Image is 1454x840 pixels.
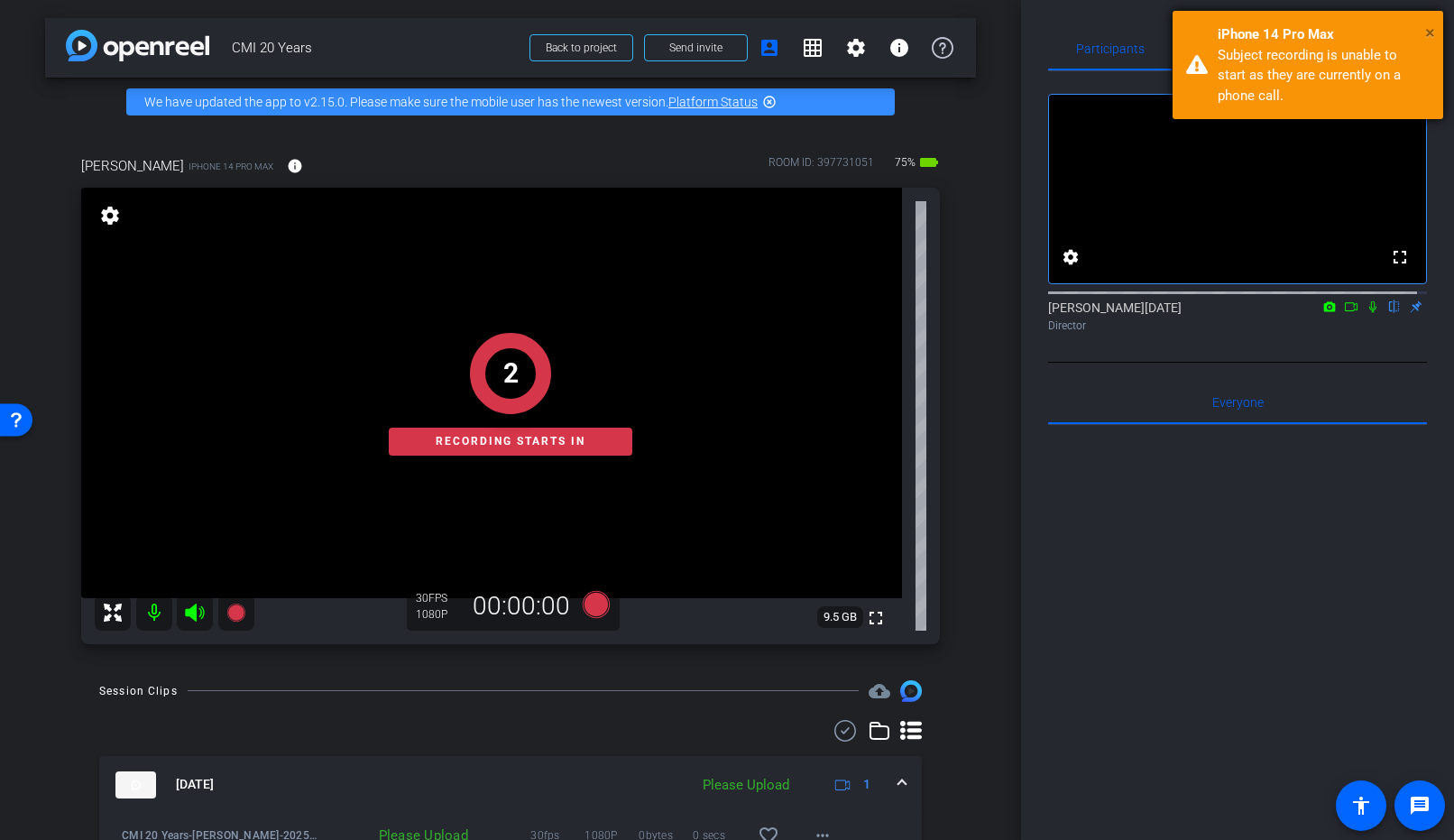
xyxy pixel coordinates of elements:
[389,428,632,456] div: Recording starts in
[232,30,519,66] span: CMI 20 Years
[1218,45,1430,106] div: Subject recording is unable to start as they are currently on a phone call.
[759,37,780,59] mat-icon: account_box
[863,775,870,794] span: 1
[1384,298,1405,314] mat-icon: flip
[900,680,922,702] img: Session clips
[1048,318,1427,334] div: Director
[888,37,910,59] mat-icon: info
[694,775,798,796] div: Please Upload
[66,30,209,61] img: app-logo
[1212,396,1264,409] span: Everyone
[668,95,758,109] a: Platform Status
[1060,246,1081,268] mat-icon: settings
[1076,42,1145,55] span: Participants
[1389,246,1411,268] mat-icon: fullscreen
[669,41,722,55] span: Send invite
[869,680,890,702] span: Destinations for your clips
[1218,24,1430,45] div: iPhone 14 Pro Max
[546,42,617,54] span: Back to project
[503,353,519,393] div: 2
[869,680,890,702] mat-icon: cloud_upload
[1350,795,1372,817] mat-icon: accessibility
[1409,795,1431,817] mat-icon: message
[99,682,178,700] div: Session Clips
[1425,22,1435,43] span: ×
[1048,299,1427,334] div: [PERSON_NAME][DATE]
[845,37,867,59] mat-icon: settings
[126,88,895,115] div: We have updated the app to v2.15.0. Please make sure the mobile user has the newest version.
[99,756,922,814] mat-expansion-panel-header: thumb-nail[DATE]Please Upload1
[802,37,824,59] mat-icon: grid_on
[644,34,748,61] button: Send invite
[529,34,633,61] button: Back to project
[1425,19,1435,46] button: Close
[176,775,214,794] span: [DATE]
[115,771,156,798] img: thumb-nail
[762,95,777,109] mat-icon: highlight_off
